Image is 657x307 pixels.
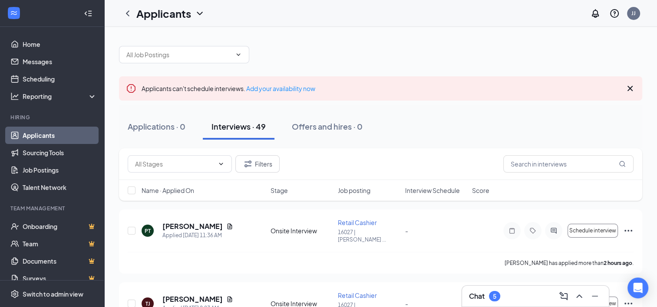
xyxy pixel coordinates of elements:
[195,8,205,19] svg: ChevronDown
[405,186,459,195] span: Interview Schedule
[619,160,626,167] svg: MagnifyingGlass
[142,186,194,195] span: Name · Applied On
[23,144,97,161] a: Sourcing Tools
[503,155,634,173] input: Search in interviews
[23,218,97,235] a: OnboardingCrown
[23,290,83,298] div: Switch to admin view
[128,121,185,132] div: Applications · 0
[574,291,584,301] svg: ChevronUp
[10,114,95,121] div: Hiring
[10,205,95,212] div: Team Management
[162,222,223,231] h5: [PERSON_NAME]
[243,159,253,169] svg: Filter
[211,121,266,132] div: Interviews · 49
[557,289,571,303] button: ComposeMessage
[226,296,233,303] svg: Document
[23,179,97,196] a: Talent Network
[235,155,280,173] button: Filter Filters
[136,6,191,21] h1: Applicants
[218,160,225,167] svg: ChevronDown
[23,161,97,179] a: Job Postings
[338,229,400,243] p: 16027 | [PERSON_NAME] ...
[126,83,136,94] svg: Error
[10,92,19,101] svg: Analysis
[271,186,288,195] span: Stage
[472,186,489,195] span: Score
[23,235,97,252] a: TeamCrown
[292,121,363,132] div: Offers and hires · 0
[528,227,538,234] svg: Tag
[162,294,223,304] h5: [PERSON_NAME]
[338,219,377,226] span: Retail Cashier
[338,291,377,299] span: Retail Cashier
[126,50,231,59] input: All Job Postings
[10,290,19,298] svg: Settings
[405,227,408,235] span: -
[627,278,648,298] div: Open Intercom Messenger
[623,225,634,236] svg: Ellipses
[548,227,559,234] svg: ActiveChat
[568,224,618,238] button: Schedule interview
[625,83,635,94] svg: Cross
[135,159,214,169] input: All Stages
[271,226,333,235] div: Onsite Interview
[246,85,315,92] a: Add your availability now
[235,51,242,58] svg: ChevronDown
[469,291,485,301] h3: Chat
[162,231,233,240] div: Applied [DATE] 11:36 AM
[588,289,602,303] button: Minimize
[23,92,97,101] div: Reporting
[505,259,634,267] p: [PERSON_NAME] has applied more than .
[23,252,97,270] a: DocumentsCrown
[493,293,496,300] div: 5
[142,85,315,92] span: Applicants can't schedule interviews.
[558,291,569,301] svg: ComposeMessage
[609,8,620,19] svg: QuestionInfo
[604,260,632,266] b: 2 hours ago
[23,270,97,287] a: SurveysCrown
[569,228,616,234] span: Schedule interview
[23,36,97,53] a: Home
[122,8,133,19] svg: ChevronLeft
[572,289,586,303] button: ChevronUp
[10,9,18,17] svg: WorkstreamLogo
[507,227,517,234] svg: Note
[590,8,601,19] svg: Notifications
[631,10,636,17] div: JJ
[84,9,92,18] svg: Collapse
[590,291,600,301] svg: Minimize
[23,70,97,88] a: Scheduling
[23,127,97,144] a: Applicants
[226,223,233,230] svg: Document
[23,53,97,70] a: Messages
[145,227,151,235] div: PT
[338,186,370,195] span: Job posting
